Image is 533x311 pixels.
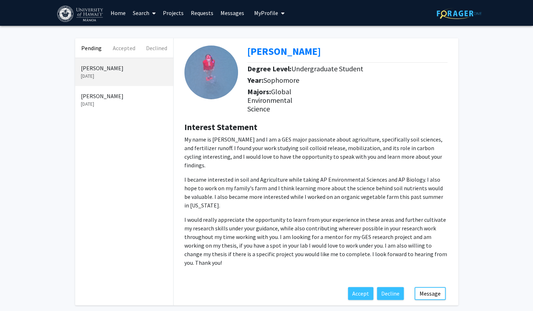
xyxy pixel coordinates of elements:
[348,287,373,300] button: Accept
[247,76,263,85] b: Year:
[81,100,168,108] p: [DATE]
[75,38,108,58] button: Pending
[81,64,168,72] p: [PERSON_NAME]
[81,92,168,100] p: [PERSON_NAME]
[140,38,173,58] button: Declined
[184,215,447,267] p: I would really appreciate the opportunity to learn from your experience in these areas and furthe...
[247,64,291,73] b: Degree Level:
[415,287,446,300] button: Message
[159,0,187,25] a: Projects
[291,64,363,73] span: Undergraduate Student
[184,46,238,99] img: Profile Picture
[247,87,292,113] span: Global Environmental Science
[254,9,278,16] span: My Profile
[247,45,321,58] b: [PERSON_NAME]
[81,72,168,80] p: [DATE]
[184,121,257,133] b: Interest Statement
[184,175,447,210] p: I became interested in soil and Agriculture while taking AP Environmental Sciences and AP Biology...
[217,0,248,25] a: Messages
[129,0,159,25] a: Search
[187,0,217,25] a: Requests
[377,287,404,300] button: Decline
[437,8,481,19] img: ForagerOne Logo
[247,45,321,58] a: Opens in a new tab
[184,135,447,169] p: My name is [PERSON_NAME] and I am a GES major passionate about agriculture, specifically soil sci...
[247,87,271,96] b: Majors:
[108,38,140,58] button: Accepted
[5,279,30,306] iframe: Chat
[263,76,299,85] span: Sophomore
[107,0,129,25] a: Home
[57,6,105,22] img: University of Hawaiʻi at Mānoa Logo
